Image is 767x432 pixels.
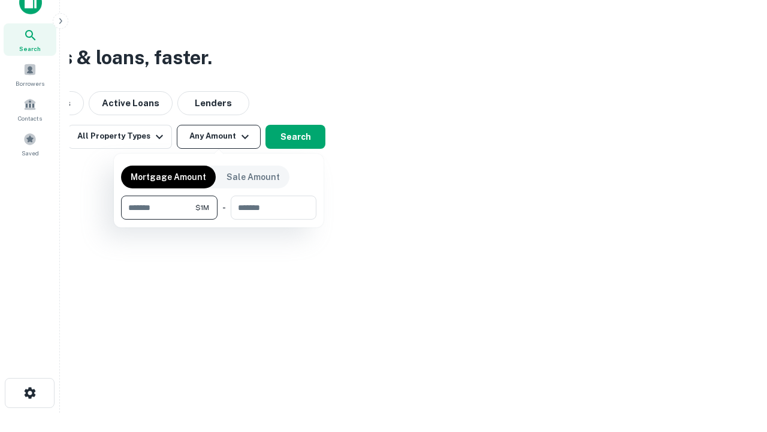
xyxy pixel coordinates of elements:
[222,196,226,220] div: -
[707,336,767,394] iframe: Chat Widget
[131,170,206,184] p: Mortgage Amount
[195,202,209,213] span: $1M
[227,170,280,184] p: Sale Amount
